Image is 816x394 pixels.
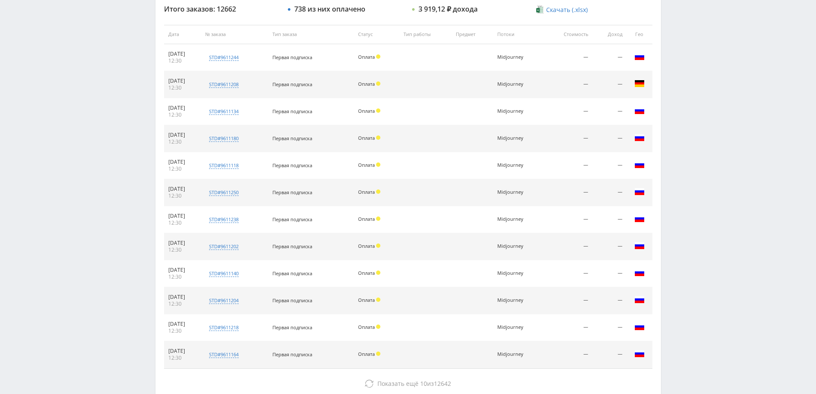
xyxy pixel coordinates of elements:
[168,192,197,199] div: 12:30
[209,162,239,169] div: std#9611118
[418,5,478,13] div: 3 919,12 ₽ дохода
[451,25,493,44] th: Предмет
[497,352,536,357] div: Midjourney
[536,6,588,14] a: Скачать (.xlsx)
[420,379,427,388] span: 10
[497,108,536,114] div: Midjourney
[377,379,418,388] span: Показать ещё
[497,135,536,141] div: Midjourney
[376,54,380,59] span: Холд
[209,243,239,250] div: std#9611202
[544,341,592,368] td: —
[294,5,365,13] div: 738 из них оплачено
[592,179,626,206] td: —
[209,108,239,115] div: std#9611134
[168,51,197,57] div: [DATE]
[634,322,645,332] img: rus.png
[544,260,592,287] td: —
[358,81,375,87] span: Оплата
[493,25,544,44] th: Потоки
[168,321,197,328] div: [DATE]
[497,217,536,222] div: Midjourney
[634,349,645,359] img: rus.png
[544,206,592,233] td: —
[272,135,312,141] span: Первая подписка
[544,71,592,98] td: —
[209,54,239,61] div: std#9611244
[358,108,375,114] span: Оплата
[272,324,312,331] span: Первая подписка
[354,25,399,44] th: Статус
[168,274,197,280] div: 12:30
[358,189,375,195] span: Оплата
[497,162,536,168] div: Midjourney
[272,162,312,168] span: Первая подписка
[168,78,197,84] div: [DATE]
[209,189,239,196] div: std#9611250
[592,152,626,179] td: —
[272,243,312,250] span: Первая подписка
[399,25,451,44] th: Тип работы
[209,297,239,304] div: std#9611204
[376,135,380,140] span: Холд
[376,271,380,275] span: Холд
[272,189,312,195] span: Первая подписка
[592,233,626,260] td: —
[634,295,645,305] img: rus.png
[497,54,536,60] div: Midjourney
[546,6,588,13] span: Скачать (.xlsx)
[497,81,536,87] div: Midjourney
[592,287,626,314] td: —
[536,5,544,14] img: xlsx
[209,270,239,277] div: std#9611140
[497,271,536,276] div: Midjourney
[497,325,536,330] div: Midjourney
[164,25,201,44] th: Дата
[634,268,645,278] img: rus.png
[376,81,380,86] span: Холд
[168,301,197,307] div: 12:30
[209,135,239,142] div: std#9611180
[272,54,312,60] span: Первая подписка
[634,78,645,89] img: deu.png
[168,57,197,64] div: 12:30
[168,186,197,192] div: [DATE]
[592,341,626,368] td: —
[376,352,380,356] span: Холд
[358,324,375,330] span: Оплата
[168,138,197,145] div: 12:30
[377,379,451,388] span: из
[272,81,312,87] span: Первая подписка
[168,165,197,172] div: 12:30
[497,189,536,195] div: Midjourney
[168,267,197,274] div: [DATE]
[168,111,197,118] div: 12:30
[168,355,197,361] div: 12:30
[358,297,375,303] span: Оплата
[376,244,380,248] span: Холд
[544,287,592,314] td: —
[544,152,592,179] td: —
[209,324,239,331] div: std#9611218
[164,5,280,13] div: Итого заказов: 12662
[164,375,652,392] button: Показать ещё 10из12642
[209,216,239,223] div: std#9611238
[592,206,626,233] td: —
[634,51,645,62] img: rus.png
[376,217,380,221] span: Холд
[209,81,239,88] div: std#9611208
[168,220,197,226] div: 12:30
[592,314,626,341] td: —
[376,298,380,302] span: Холд
[272,351,312,358] span: Первая подписка
[168,159,197,165] div: [DATE]
[358,351,375,357] span: Оплата
[544,125,592,152] td: —
[634,214,645,224] img: rus.png
[358,216,375,222] span: Оплата
[634,159,645,170] img: rus.png
[592,44,626,71] td: —
[268,25,354,44] th: Тип заказа
[376,325,380,329] span: Холд
[168,247,197,253] div: 12:30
